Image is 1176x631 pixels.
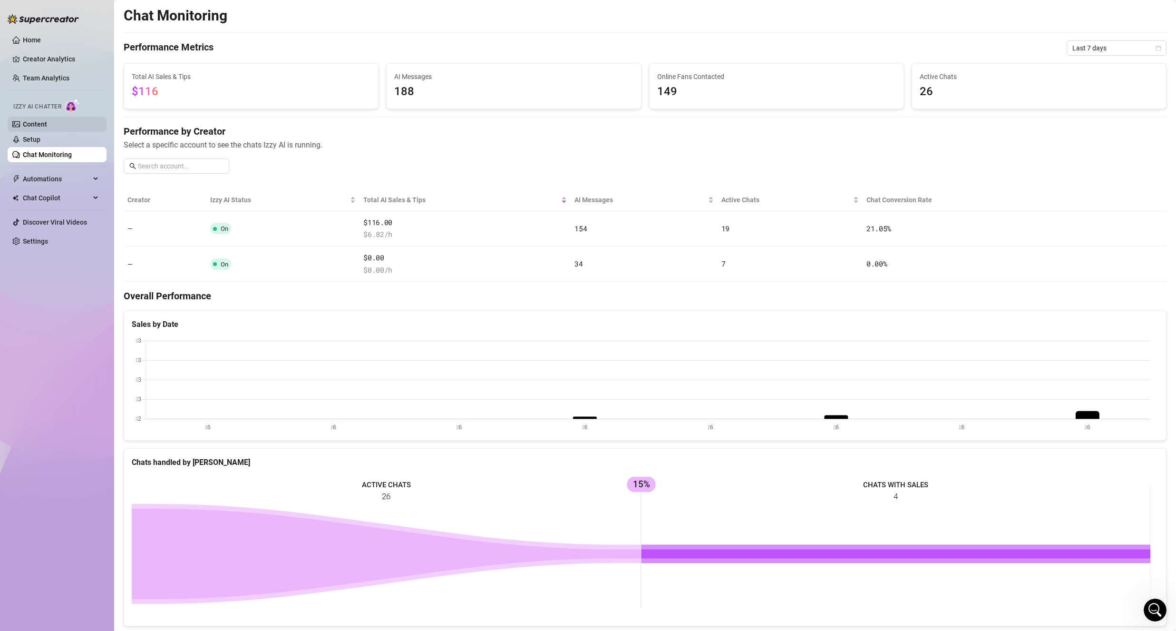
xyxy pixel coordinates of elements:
[12,195,19,201] img: Chat Copilot
[10,112,181,162] div: Recent messageProfile image for GiselleHey Luv, Thanks for your question and for sharing your fee...
[221,225,228,232] span: On
[124,40,214,56] h4: Performance Metrics
[23,51,99,67] a: Creator Analytics
[19,175,171,185] div: Schedule a FREE consulting call:
[124,211,206,246] td: —
[111,321,126,327] span: Help
[360,189,571,211] th: Total AI Sales & Tips
[657,83,896,101] span: 149
[157,321,175,327] span: News
[866,259,887,268] span: 0.00 %
[721,259,726,268] span: 7
[657,71,896,82] span: Online Fans Contacted
[13,102,61,111] span: Izzy AI Chatter
[23,120,47,128] a: Content
[23,151,72,158] a: Chat Monitoring
[394,83,633,101] span: 188
[124,246,206,282] td: —
[571,189,717,211] th: AI Messages
[221,261,228,268] span: On
[138,161,224,171] input: Search account...
[48,297,95,335] button: Messages
[19,68,171,84] p: Hi Luv 👋
[363,217,567,228] span: $116.00
[23,171,90,187] span: Automations
[55,321,88,327] span: Messages
[19,134,39,153] img: Profile image for Giselle
[363,229,567,240] span: $ 6.82 /h
[19,120,171,130] div: Recent message
[920,71,1158,82] span: Active Chats
[67,144,100,154] div: • 26m ago
[19,84,171,100] p: How can we help?
[10,126,180,161] div: Profile image for GiselleHey Luv, Thanks for your question and for sharing your feedback — it’s r...
[8,14,79,24] img: logo-BBDzfeDw.svg
[10,219,181,350] div: Super Mass, Dark Mode, Message Library & Bump ImprovementsFeature update
[574,224,587,233] span: 154
[23,190,90,206] span: Chat Copilot
[42,144,65,154] div: Giselle
[102,15,121,34] img: Profile image for Ella
[12,175,20,183] span: thunderbolt
[124,289,1166,303] h4: Overall Performance
[920,83,1158,101] span: 26
[129,163,136,169] span: search
[124,125,1166,138] h4: Performance by Creator
[132,456,1158,468] div: Chats handled by [PERSON_NAME]
[124,7,227,25] h2: Chat Monitoring
[210,195,348,205] span: Izzy AI Status
[721,224,729,233] span: 19
[23,237,48,245] a: Settings
[124,139,1166,151] span: Select a specific account to see the chats Izzy AI is running.
[23,218,87,226] a: Discover Viral Videos
[132,318,1158,330] div: Sales by Date
[574,259,583,268] span: 34
[138,15,157,34] div: Profile image for Joe
[19,294,76,305] div: Feature update
[23,136,40,143] a: Setup
[65,99,80,112] img: AI Chatter
[120,15,139,34] img: Profile image for Giselle
[863,189,1062,211] th: Chat Conversion Rate
[1156,45,1161,51] span: calendar
[363,265,567,276] span: $ 0.00 /h
[574,195,706,205] span: AI Messages
[1072,41,1161,55] span: Last 7 days
[95,297,143,335] button: Help
[13,321,34,327] span: Home
[124,189,206,211] th: Creator
[23,36,41,44] a: Home
[721,195,851,205] span: Active Chats
[866,224,891,233] span: 21.05 %
[143,297,190,335] button: News
[10,220,180,286] img: Super Mass, Dark Mode, Message Library & Bump Improvements
[718,189,863,211] th: Active Chats
[164,15,181,32] div: Close
[1144,599,1166,621] iframe: Intercom live chat
[23,74,69,82] a: Team Analytics
[19,188,171,207] button: Find a time
[132,85,158,98] span: $116
[19,19,83,32] img: logo
[132,71,370,82] span: Total AI Sales & Tips
[363,195,559,205] span: Total AI Sales & Tips
[206,189,360,211] th: Izzy AI Status
[363,252,567,264] span: $0.00
[394,71,633,82] span: AI Messages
